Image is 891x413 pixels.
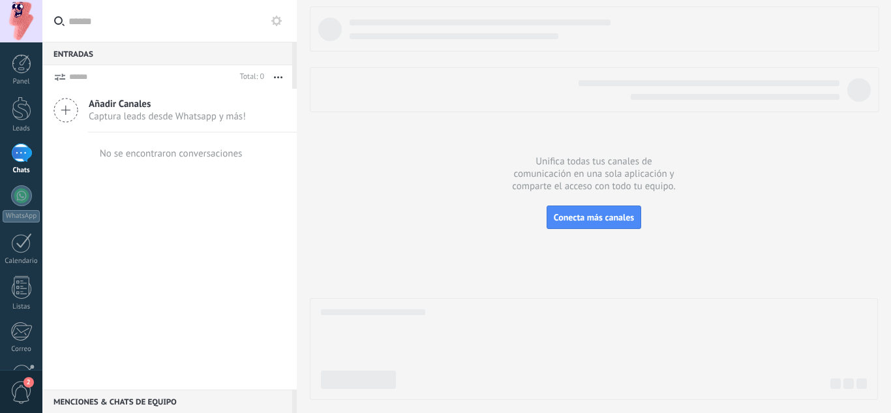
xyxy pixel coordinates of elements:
span: Captura leads desde Whatsapp y más! [89,110,246,123]
div: Listas [3,303,40,311]
div: Total: 0 [235,70,264,84]
div: WhatsApp [3,210,40,222]
div: Correo [3,345,40,354]
span: Añadir Canales [89,98,246,110]
span: 2 [23,377,34,388]
div: Menciones & Chats de equipo [42,390,292,413]
div: Entradas [42,42,292,65]
button: Conecta más canales [547,206,641,229]
div: No se encontraron conversaciones [100,147,243,160]
div: Chats [3,166,40,175]
div: Leads [3,125,40,133]
span: Conecta más canales [554,211,634,223]
div: Panel [3,78,40,86]
div: Calendario [3,257,40,266]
